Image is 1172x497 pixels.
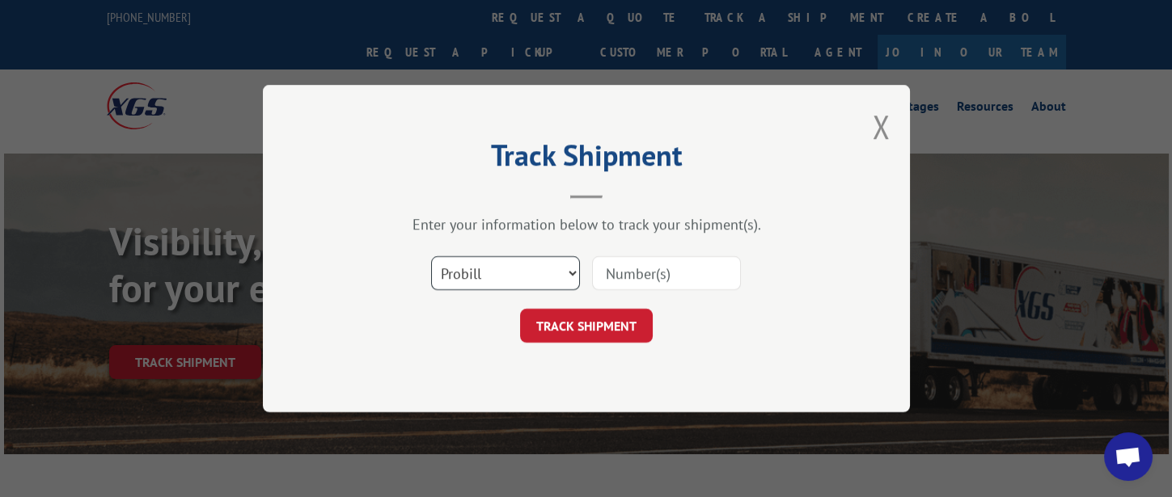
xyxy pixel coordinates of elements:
input: Number(s) [592,256,741,290]
h2: Track Shipment [344,144,829,175]
button: TRACK SHIPMENT [520,309,653,343]
button: Close modal [872,105,890,148]
div: Open chat [1104,432,1153,481]
div: Enter your information below to track your shipment(s). [344,215,829,234]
